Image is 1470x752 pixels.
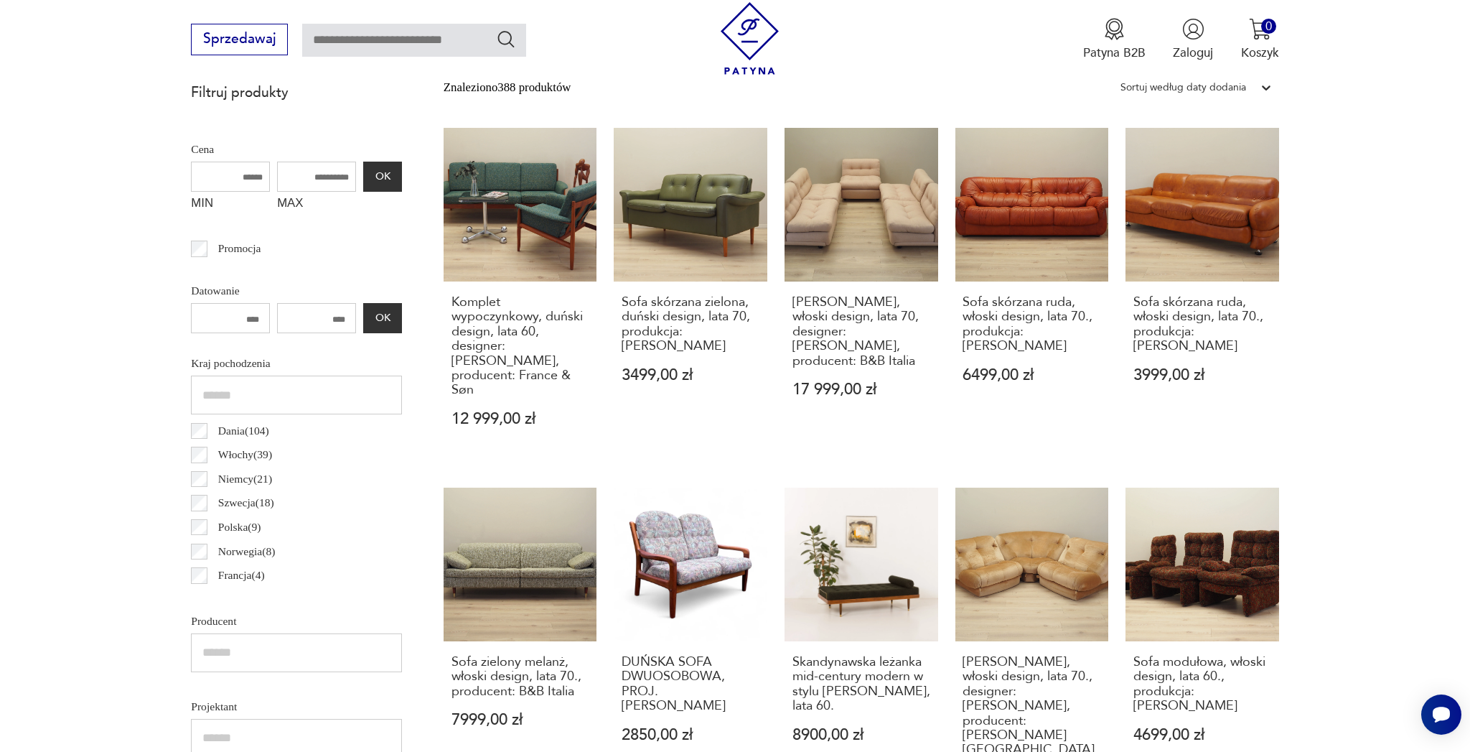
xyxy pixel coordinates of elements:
[1173,45,1213,61] p: Zaloguj
[963,368,1100,383] p: 6499,00 zł
[622,368,759,383] p: 3499,00 zł
[191,140,402,159] p: Cena
[191,83,402,102] p: Filtruj produkty
[191,612,402,631] p: Producent
[785,128,938,460] a: Sofa modułowa, włoski design, lata 70, designer: Mario Bellini, producent: B&B Italia[PERSON_NAME...
[1103,18,1125,40] img: Ikona medalu
[444,78,571,97] div: Znaleziono 388 produktów
[1182,18,1204,40] img: Ikonka użytkownika
[451,295,589,398] h3: Komplet wypoczynkowy, duński design, lata 60, designer: [PERSON_NAME], producent: France & Søn
[218,470,272,488] p: Niemcy ( 21 )
[1133,295,1271,354] h3: Sofa skórzana ruda, włoski design, lata 70., produkcja: [PERSON_NAME]
[792,295,930,368] h3: [PERSON_NAME], włoski design, lata 70, designer: [PERSON_NAME], producent: B&B Italia
[963,295,1100,354] h3: Sofa skórzana ruda, włoski design, lata 70., produkcja: [PERSON_NAME]
[622,655,759,714] h3: DUŃSKA SOFA DWUOSOBOWA, PROJ. [PERSON_NAME]
[277,192,356,219] label: MAX
[218,542,276,561] p: Norwegia ( 8 )
[218,493,274,512] p: Szwecja ( 18 )
[218,239,261,258] p: Promocja
[622,295,759,354] h3: Sofa skórzana zielona, duński design, lata 70, produkcja: [PERSON_NAME]
[1133,368,1271,383] p: 3999,00 zł
[363,303,402,333] button: OK
[713,2,786,75] img: Patyna - sklep z meblami i dekoracjami vintage
[955,128,1109,460] a: Sofa skórzana ruda, włoski design, lata 70., produkcja: PelleRossiSofa skórzana ruda, włoski desi...
[218,422,269,440] p: Dania ( 104 )
[218,566,265,585] p: Francja ( 4 )
[496,29,517,50] button: Szukaj
[1249,18,1271,40] img: Ikona koszyka
[1173,18,1213,61] button: Zaloguj
[218,445,272,464] p: Włochy ( 39 )
[1083,18,1146,61] button: Patyna B2B
[1241,18,1279,61] button: 0Koszyk
[1083,18,1146,61] a: Ikona medaluPatyna B2B
[1133,655,1271,714] h3: Sofa modułowa, włoski design, lata 60., produkcja: [PERSON_NAME]
[614,128,767,460] a: Sofa skórzana zielona, duński design, lata 70, produkcja: DaniaSofa skórzana zielona, duński desi...
[1120,78,1246,97] div: Sortuj według daty dodania
[622,728,759,743] p: 2850,00 zł
[191,24,288,55] button: Sprzedawaj
[1421,695,1461,735] iframe: Smartsupp widget button
[451,412,589,427] p: 12 999,00 zł
[218,590,281,609] p: Szwajcaria ( 4 )
[792,655,930,714] h3: Skandynawska leżanka mid-century modern w stylu [PERSON_NAME], lata 60.
[191,34,288,46] a: Sprzedawaj
[1261,19,1276,34] div: 0
[451,655,589,699] h3: Sofa zielony melanż, włoski design, lata 70., producent: B&B Italia
[191,697,402,716] p: Projektant
[218,518,261,537] p: Polska ( 9 )
[792,728,930,743] p: 8900,00 zł
[1241,45,1279,61] p: Koszyk
[444,128,597,460] a: Komplet wypoczynkowy, duński design, lata 60, designer: Grete Jalk, producent: France & SønKomple...
[451,712,589,728] p: 7999,00 zł
[363,162,402,192] button: OK
[191,192,270,219] label: MIN
[1083,45,1146,61] p: Patyna B2B
[1133,728,1271,743] p: 4699,00 zł
[1125,128,1279,460] a: Sofa skórzana ruda, włoski design, lata 70., produkcja: WłochySofa skórzana ruda, włoski design, ...
[191,354,402,373] p: Kraj pochodzenia
[792,382,930,397] p: 17 999,00 zł
[191,282,402,300] p: Datowanie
